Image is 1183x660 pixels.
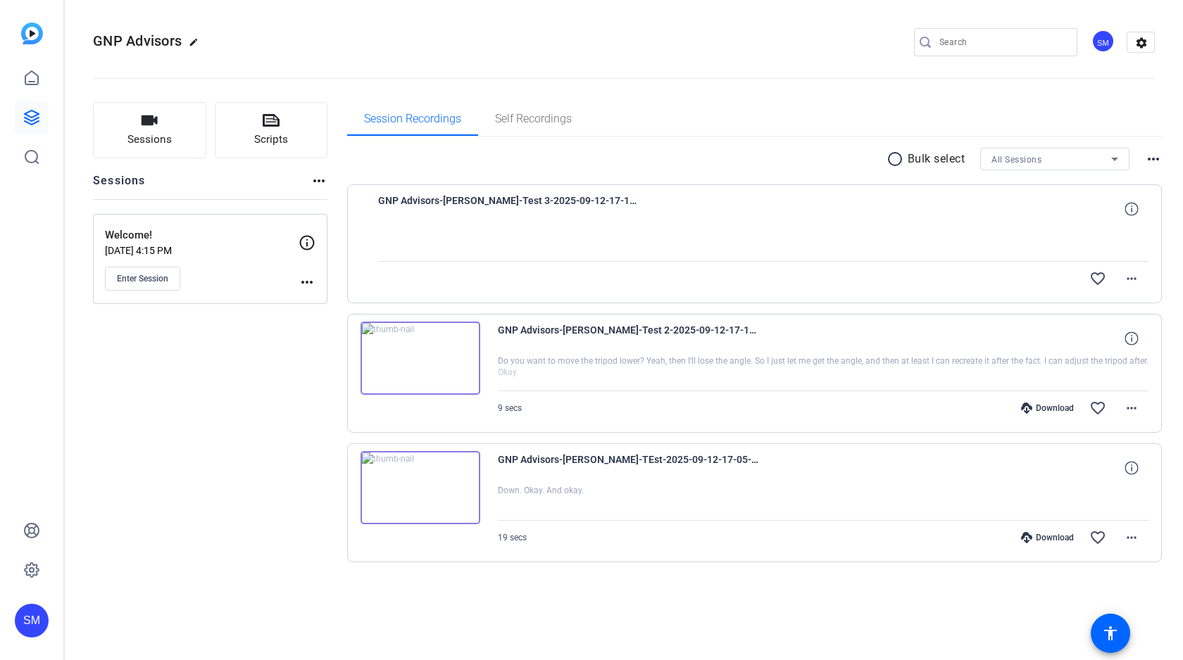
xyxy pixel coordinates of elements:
mat-icon: edit [189,37,206,54]
span: GNP Advisors-[PERSON_NAME]-Test 3-2025-09-12-17-19-15-746-0 [378,192,639,226]
span: Sessions [127,132,172,148]
button: Scripts [215,102,328,158]
mat-icon: more_horiz [1123,529,1140,546]
mat-icon: more_horiz [311,172,327,189]
div: SM [15,604,49,637]
button: Enter Session [105,267,180,291]
h2: Sessions [93,172,146,199]
p: [DATE] 4:15 PM [105,245,299,256]
img: thumb-nail [361,451,480,524]
mat-icon: favorite_border [1089,529,1106,546]
span: Scripts [254,132,288,148]
span: GNP Advisors [93,32,182,49]
mat-icon: radio_button_unchecked [887,151,908,167]
span: Enter Session [117,273,168,284]
img: thumb-nail [361,322,480,395]
p: Welcome! [105,227,299,243]
ngx-avatar: Stefan Maucher [1091,30,1116,54]
span: 9 secs [498,403,522,413]
mat-icon: favorite_border [1089,400,1106,417]
mat-icon: accessibility [1102,625,1119,642]
mat-icon: more_horiz [1145,151,1162,167]
mat-icon: more_horiz [1123,270,1140,287]
input: Search [939,34,1066,51]
mat-icon: more_horiz [299,274,315,291]
div: Download [1014,402,1081,414]
mat-icon: favorite_border [1089,270,1106,287]
span: Self Recordings [495,113,572,125]
div: SM [1091,30,1115,53]
span: 19 secs [498,533,527,542]
span: GNP Advisors-[PERSON_NAME]-TEst-2025-09-12-17-05-42-492-0 [498,451,758,485]
button: Sessions [93,102,206,158]
mat-icon: more_horiz [1123,400,1140,417]
div: Download [1014,532,1081,543]
mat-icon: settings [1127,32,1156,53]
img: blue-gradient.svg [21,23,43,44]
p: Bulk select [908,151,965,167]
span: Session Recordings [364,113,461,125]
span: All Sessions [991,155,1041,165]
span: GNP Advisors-[PERSON_NAME]-Test 2-2025-09-12-17-14-46-609-0 [498,322,758,355]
